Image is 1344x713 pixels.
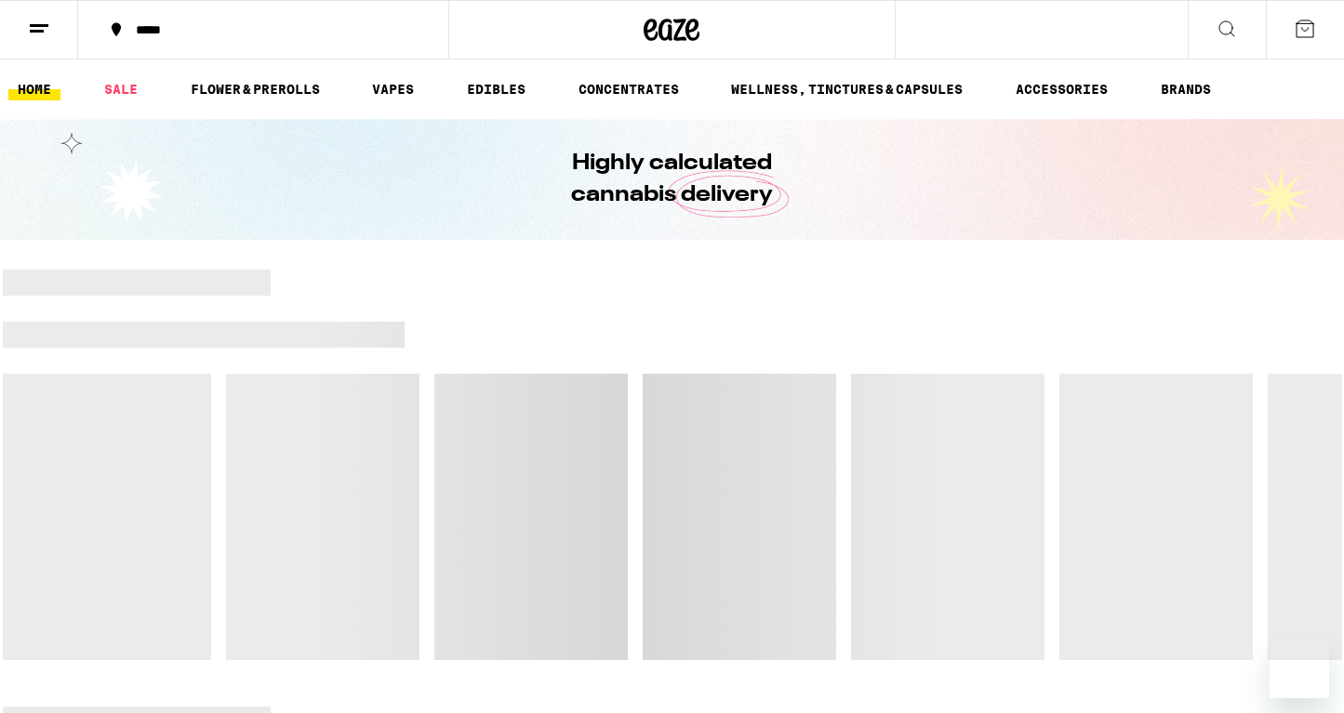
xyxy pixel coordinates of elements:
a: ACCESSORIES [1006,78,1117,100]
a: VAPES [363,78,423,100]
iframe: Button to launch messaging window [1270,639,1329,698]
a: EDIBLES [458,78,535,100]
a: BRANDS [1151,78,1220,100]
a: FLOWER & PREROLLS [181,78,329,100]
a: HOME [8,78,60,100]
h1: Highly calculated cannabis delivery [519,148,826,211]
a: CONCENTRATES [569,78,688,100]
a: SALE [95,78,147,100]
a: WELLNESS, TINCTURES & CAPSULES [722,78,972,100]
